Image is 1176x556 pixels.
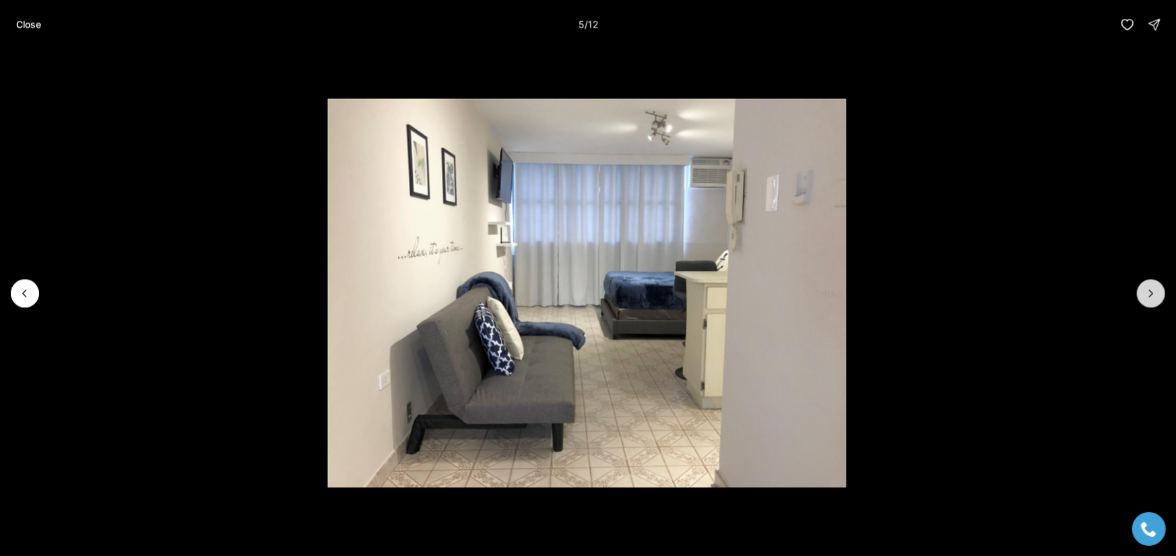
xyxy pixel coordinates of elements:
button: Previous slide [11,279,39,307]
p: Close [16,19,41,30]
p: 5 / 12 [579,18,598,30]
button: Next slide [1137,279,1165,307]
button: Close [8,11,49,38]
